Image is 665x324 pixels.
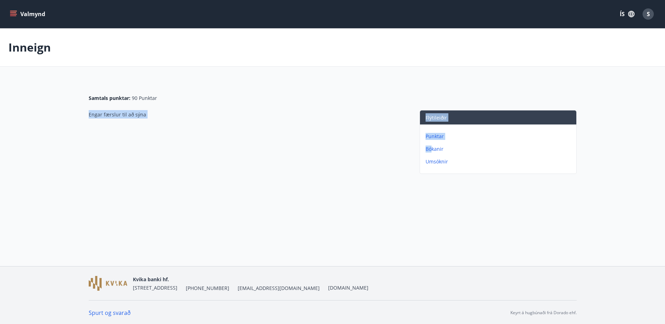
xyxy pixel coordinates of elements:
img: GzFmWhuCkUxVWrb40sWeioDp5tjnKZ3EtzLhRfaL.png [89,276,127,291]
p: Inneign [8,40,51,55]
span: [PHONE_NUMBER] [186,285,229,292]
button: menu [8,8,48,20]
span: Samtals punktar : [89,95,130,102]
p: Keyrt á hugbúnaði frá Dorado ehf. [510,310,577,316]
span: Engar færslur til að sýna [89,111,146,118]
span: Kvika banki hf. [133,276,169,283]
p: Bókanir [426,146,574,153]
p: Punktar [426,133,574,140]
span: [STREET_ADDRESS] [133,284,177,291]
button: S [640,6,657,22]
span: Flýtileiðir [426,114,447,121]
span: [EMAIL_ADDRESS][DOMAIN_NAME] [238,285,320,292]
button: ÍS [616,8,638,20]
a: [DOMAIN_NAME] [328,284,368,291]
span: 90 Punktar [132,95,157,102]
p: Umsóknir [426,158,574,165]
a: Spurt og svarað [89,309,131,317]
span: S [647,10,650,18]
